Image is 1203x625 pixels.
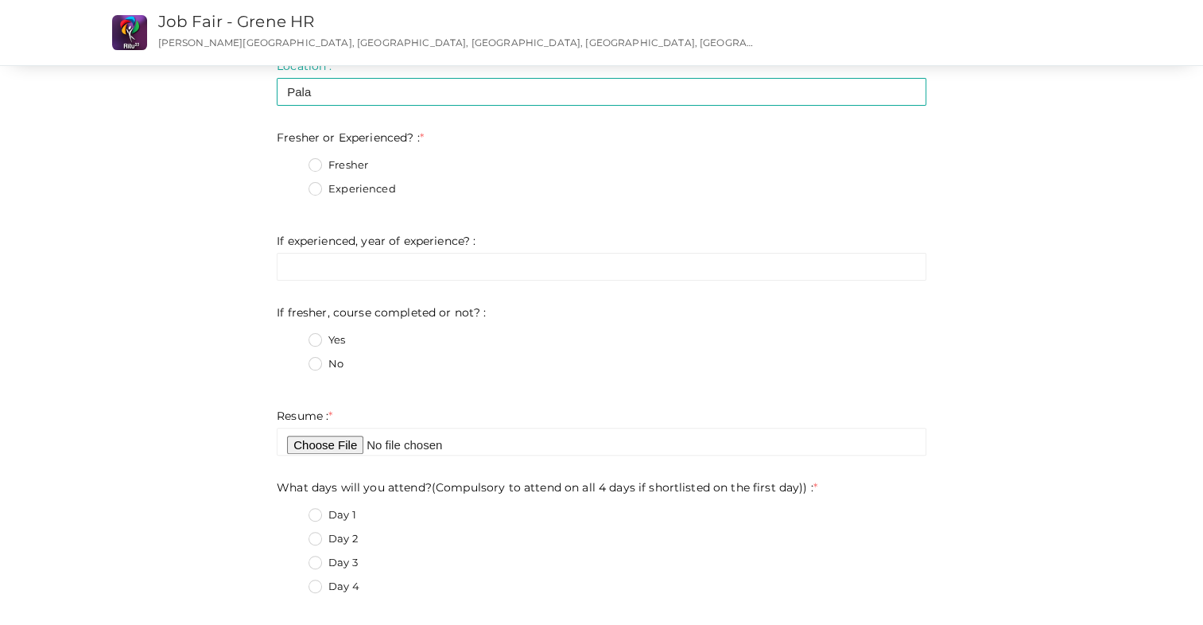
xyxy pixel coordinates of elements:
[309,507,356,523] label: Day 1
[277,479,817,495] label: What days will you attend?(Compulsory to attend on all 4 days if shortlisted on the first day)) :
[309,531,358,547] label: Day 2
[112,15,147,50] img: CS2O7UHK_small.png
[309,157,368,173] label: Fresher
[277,305,486,320] label: If fresher, course completed or not? :
[309,579,359,595] label: Day 4
[309,181,396,197] label: Experienced
[309,356,343,372] label: No
[309,332,345,348] label: Yes
[158,36,760,49] p: [PERSON_NAME][GEOGRAPHIC_DATA], [GEOGRAPHIC_DATA], [GEOGRAPHIC_DATA], [GEOGRAPHIC_DATA], [GEOGRAP...
[277,233,475,249] label: If experienced, year of experience? :
[277,408,332,424] label: Resume :
[277,130,424,146] label: Fresher or Experienced? :
[158,12,315,31] a: Job Fair - Grene HR
[309,555,358,571] label: Day 3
